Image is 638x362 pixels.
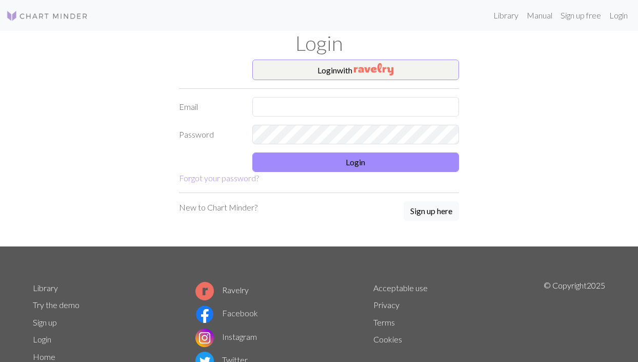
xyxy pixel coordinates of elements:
img: Instagram logo [195,329,214,347]
a: Login [605,5,632,26]
a: Cookies [373,334,402,344]
a: Try the demo [33,300,79,310]
h1: Login [27,31,611,55]
a: Sign up [33,317,57,327]
a: Acceptable use [373,283,428,293]
a: Terms [373,317,395,327]
img: Facebook logo [195,305,214,323]
label: Email [173,97,246,117]
a: Login [33,334,51,344]
a: Library [489,5,523,26]
a: Sign up free [556,5,605,26]
button: Loginwith [252,60,460,80]
a: Sign up here [404,201,459,222]
a: Facebook [195,308,258,318]
img: Ravelry logo [195,282,214,300]
img: Logo [6,10,88,22]
img: Ravelry [354,63,393,75]
label: Password [173,125,246,144]
a: Home [33,352,55,361]
a: Instagram [195,332,257,341]
a: Privacy [373,300,400,310]
a: Manual [523,5,556,26]
button: Sign up here [404,201,459,221]
a: Library [33,283,58,293]
p: New to Chart Minder? [179,201,257,214]
button: Login [252,153,460,172]
a: Ravelry [195,285,249,295]
a: Forgot your password? [179,173,259,183]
